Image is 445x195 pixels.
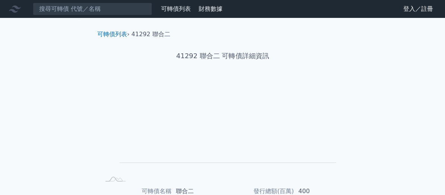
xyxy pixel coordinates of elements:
[97,31,127,38] a: 可轉債列表
[97,30,129,39] li: ›
[91,51,354,61] h1: 41292 聯合二 可轉債詳細資訊
[397,3,439,15] a: 登入／註冊
[113,85,336,174] g: Chart
[132,30,170,39] li: 41292 聯合二
[33,3,152,15] input: 搜尋可轉債 代號／名稱
[199,5,222,12] a: 財務數據
[161,5,191,12] a: 可轉債列表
